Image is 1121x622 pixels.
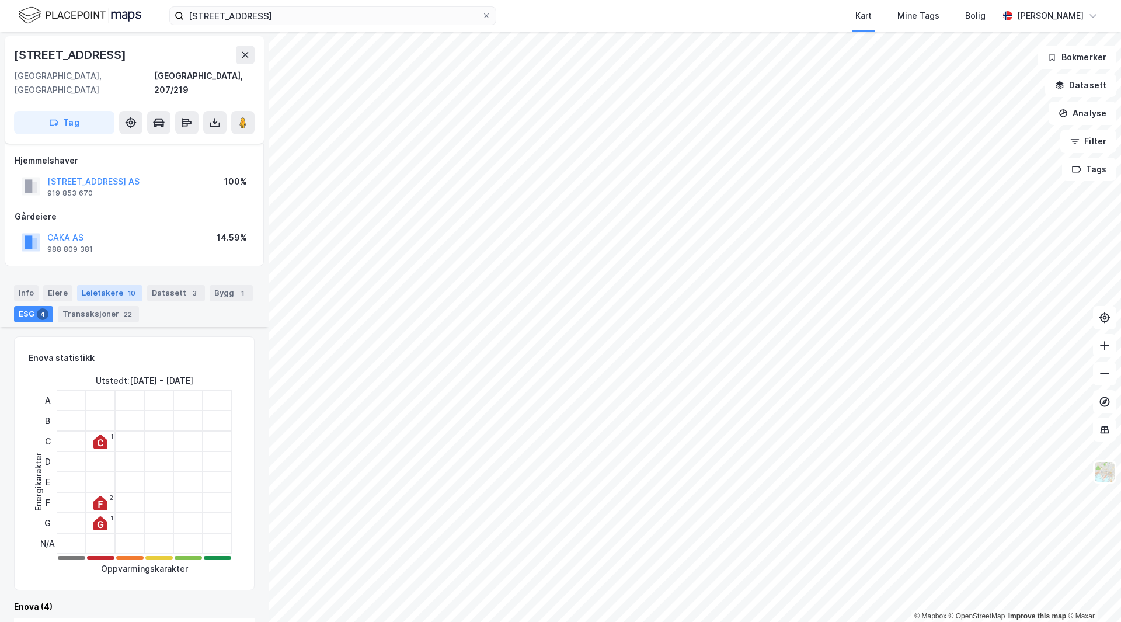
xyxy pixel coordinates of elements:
[15,210,254,224] div: Gårdeiere
[236,287,248,299] div: 1
[40,533,55,554] div: N/A
[40,431,55,451] div: C
[29,351,95,365] div: Enova statistikk
[40,390,55,411] div: A
[58,306,139,322] div: Transaksjoner
[121,308,134,320] div: 22
[1063,566,1121,622] iframe: Chat Widget
[224,175,247,189] div: 100%
[1008,612,1066,620] a: Improve this map
[110,433,113,440] div: 1
[1062,158,1116,181] button: Tags
[1060,130,1116,153] button: Filter
[47,245,93,254] div: 988 809 381
[1017,9,1084,23] div: [PERSON_NAME]
[37,308,48,320] div: 4
[47,189,93,198] div: 919 853 670
[19,5,141,26] img: logo.f888ab2527a4732fd821a326f86c7f29.svg
[14,111,114,134] button: Tag
[40,451,55,472] div: D
[184,7,482,25] input: Søk på adresse, matrikkel, gårdeiere, leietakere eller personer
[14,600,255,614] div: Enova (4)
[1063,566,1121,622] div: Kontrollprogram for chat
[77,285,142,301] div: Leietakere
[40,513,55,533] div: G
[14,285,39,301] div: Info
[1038,46,1116,69] button: Bokmerker
[897,9,939,23] div: Mine Tags
[210,285,253,301] div: Bygg
[14,46,128,64] div: [STREET_ADDRESS]
[147,285,205,301] div: Datasett
[96,374,193,388] div: Utstedt : [DATE] - [DATE]
[110,515,113,522] div: 1
[32,453,46,511] div: Energikarakter
[109,494,113,501] div: 2
[1045,74,1116,97] button: Datasett
[217,231,247,245] div: 14.59%
[189,287,200,299] div: 3
[15,154,254,168] div: Hjemmelshaver
[40,492,55,513] div: F
[40,411,55,431] div: B
[14,306,53,322] div: ESG
[855,9,872,23] div: Kart
[126,287,138,299] div: 10
[40,472,55,492] div: E
[101,562,188,576] div: Oppvarmingskarakter
[965,9,986,23] div: Bolig
[154,69,255,97] div: [GEOGRAPHIC_DATA], 207/219
[1049,102,1116,125] button: Analyse
[43,285,72,301] div: Eiere
[14,69,154,97] div: [GEOGRAPHIC_DATA], [GEOGRAPHIC_DATA]
[914,612,946,620] a: Mapbox
[1094,461,1116,483] img: Z
[949,612,1005,620] a: OpenStreetMap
